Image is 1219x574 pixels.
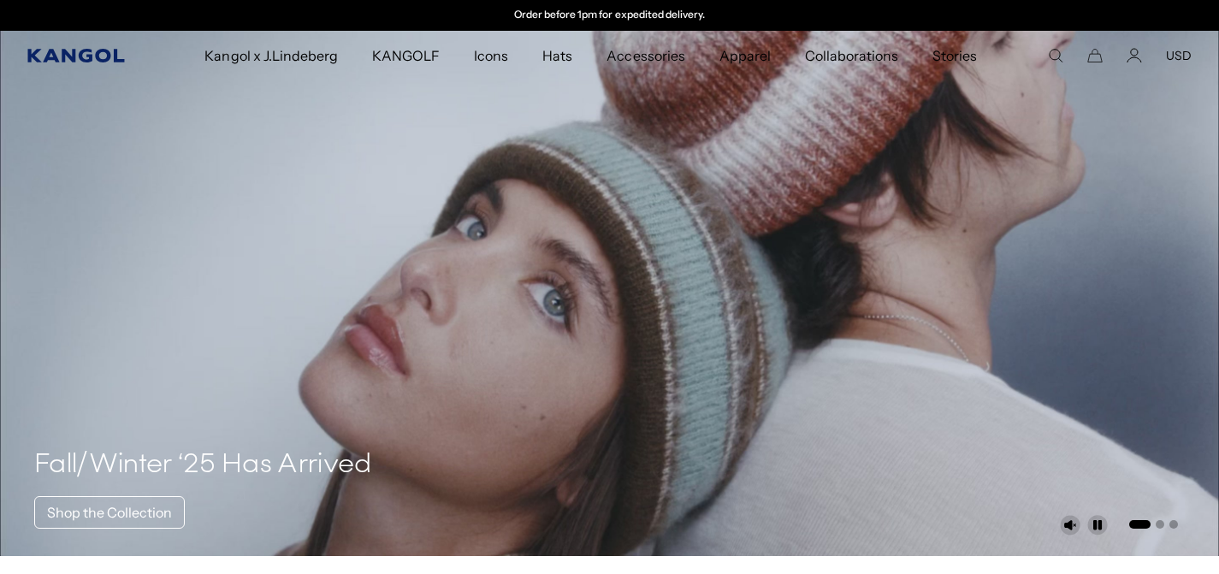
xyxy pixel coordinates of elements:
span: Hats [542,31,572,80]
a: Kangol x J.Lindeberg [187,31,355,80]
span: Icons [474,31,508,80]
span: KANGOLF [372,31,440,80]
a: Accessories [589,31,701,80]
span: Kangol x J.Lindeberg [204,31,338,80]
button: Pause [1087,515,1108,536]
span: Accessories [607,31,684,80]
span: Stories [932,31,977,80]
span: Collaborations [805,31,898,80]
slideshow-component: Announcement bar [434,9,786,22]
summary: Search here [1048,48,1063,63]
button: Go to slide 2 [1156,520,1164,529]
button: Unmute [1060,515,1080,536]
a: Shop the Collection [34,496,185,529]
span: Apparel [719,31,771,80]
button: Go to slide 1 [1129,520,1151,529]
a: Apparel [702,31,788,80]
a: KANGOLF [355,31,457,80]
button: Go to slide 3 [1169,520,1178,529]
a: Icons [457,31,525,80]
h4: Fall/Winter ‘25 Has Arrived [34,448,372,482]
button: USD [1166,48,1192,63]
a: Stories [915,31,994,80]
p: Order before 1pm for expedited delivery. [514,9,705,22]
a: Collaborations [788,31,915,80]
button: Cart [1087,48,1103,63]
a: Kangol [27,49,134,62]
div: 2 of 2 [434,9,786,22]
ul: Select a slide to show [1127,517,1178,530]
a: Account [1127,48,1142,63]
a: Hats [525,31,589,80]
div: Announcement [434,9,786,22]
